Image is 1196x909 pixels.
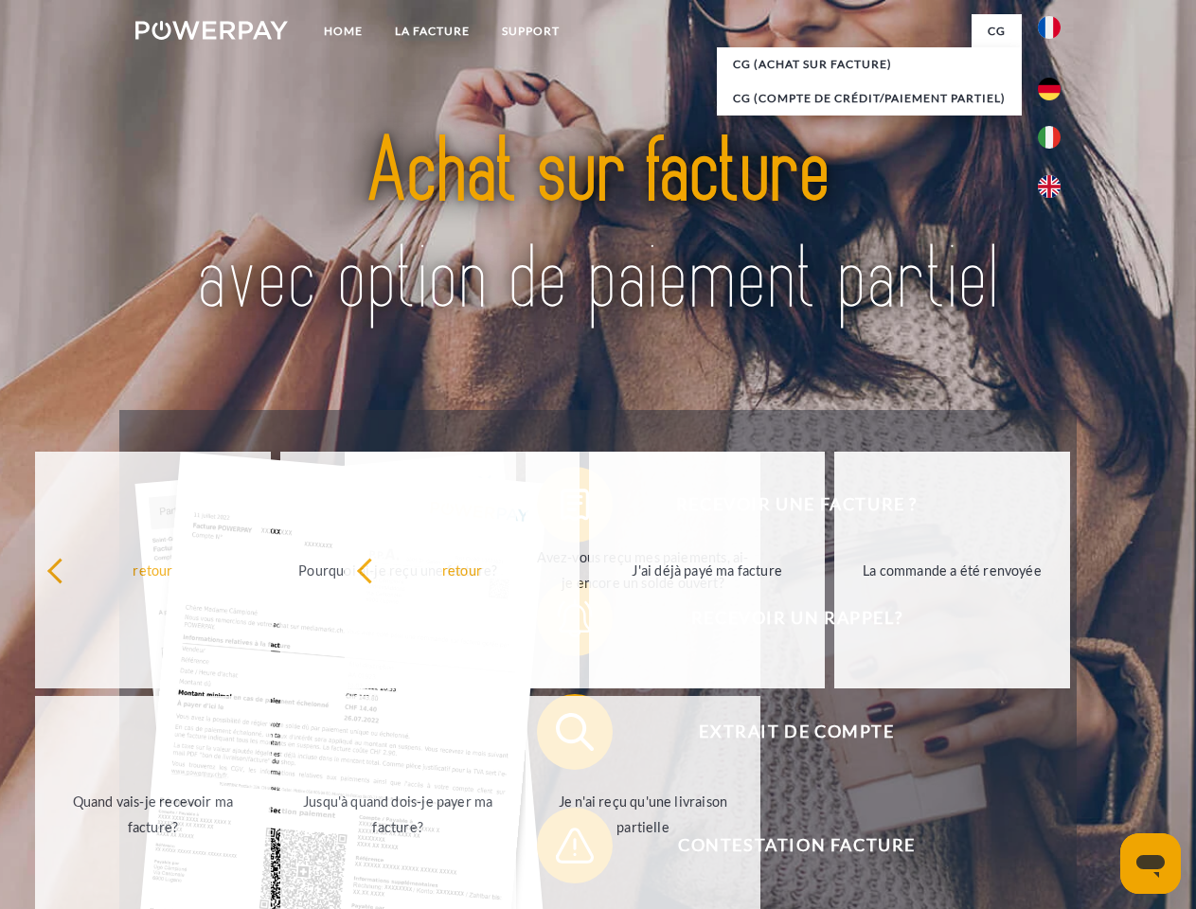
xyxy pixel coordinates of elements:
[564,694,1028,770] span: Extrait de compte
[564,808,1028,883] span: Contestation Facture
[46,789,259,840] div: Quand vais-je recevoir ma facture?
[135,21,288,40] img: logo-powerpay-white.svg
[308,14,379,48] a: Home
[1038,78,1061,100] img: de
[292,789,505,840] div: Jusqu'à quand dois-je payer ma facture?
[972,14,1022,48] a: CG
[846,557,1059,582] div: La commande a été renvoyée
[600,557,813,582] div: J'ai déjà payé ma facture
[1120,833,1181,894] iframe: Bouton de lancement de la fenêtre de messagerie
[717,47,1022,81] a: CG (achat sur facture)
[292,557,505,582] div: Pourquoi ai-je reçu une facture?
[1038,126,1061,149] img: it
[717,81,1022,116] a: CG (Compte de crédit/paiement partiel)
[537,694,1029,770] button: Extrait de compte
[537,789,750,840] div: Je n'ai reçu qu'une livraison partielle
[1038,16,1061,39] img: fr
[356,557,569,582] div: retour
[486,14,576,48] a: Support
[181,91,1015,363] img: title-powerpay_fr.svg
[1038,175,1061,198] img: en
[537,808,1029,883] button: Contestation Facture
[46,557,259,582] div: retour
[379,14,486,48] a: LA FACTURE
